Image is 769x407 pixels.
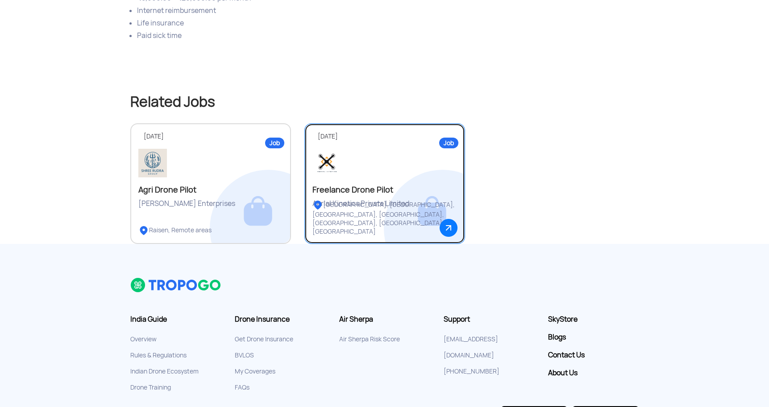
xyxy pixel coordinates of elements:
[138,185,283,195] div: Agri Drone Pilot
[439,138,458,148] div: Job
[144,132,283,141] div: [DATE]
[444,335,498,359] a: [EMAIL_ADDRESS][DOMAIN_NAME]
[318,132,457,141] div: [DATE]
[304,123,465,244] a: Job[DATE]Freelance Drone PilotAerial Kinetics Private Limited[GEOGRAPHIC_DATA], [GEOGRAPHIC_DATA]...
[137,17,639,29] li: Life insurance
[137,6,216,15] span: Internet reimbursement
[130,335,157,343] a: Overview
[548,333,639,342] a: Blogs
[444,367,499,375] a: [PHONE_NUMBER]
[235,335,293,343] a: Get Drone Insurance
[548,315,639,324] a: SkyStore
[339,335,400,343] a: Air Sherpa Risk Score
[312,200,323,210] img: ic_locationlist.svg
[235,383,249,391] a: FAQs
[130,277,222,293] img: logo
[548,351,639,360] a: Contact Us
[312,185,457,195] div: Freelance Drone Pilot
[312,199,457,209] div: Aerial Kinetics Private Limited
[312,200,472,236] div: [GEOGRAPHIC_DATA], [GEOGRAPHIC_DATA], [GEOGRAPHIC_DATA], [GEOGRAPHIC_DATA], [GEOGRAPHIC_DATA], [G...
[235,315,326,324] h3: Drone Insurance
[444,315,535,324] h3: Support
[124,91,646,113] h2: Related Jobs
[138,225,149,236] img: ic_locationlist.svg
[312,149,341,177] img: WhatsApp%20Image%202025-07-04%20at%2012.16.19%20AM.jpeg
[548,369,639,378] a: About Us
[138,225,212,236] div: Raisen, Remote areas
[339,315,430,324] h3: Air Sherpa
[440,219,457,237] img: ic_arrow_popup.png
[235,367,275,375] a: My Coverages
[130,123,291,244] a: Job[DATE]Agri Drone Pilot[PERSON_NAME] EnterprisesRaisen, Remote areas
[130,315,221,324] h3: India Guide
[130,367,199,375] a: Indian Drone Ecosystem
[138,199,283,209] div: [PERSON_NAME] Enterprises
[130,351,187,359] a: Rules & Regulations
[138,149,167,177] img: IMG_5394.png
[265,138,284,148] div: Job
[235,351,254,359] a: BVLOS
[130,383,171,391] a: Drone Training
[137,29,639,42] li: Paid sick time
